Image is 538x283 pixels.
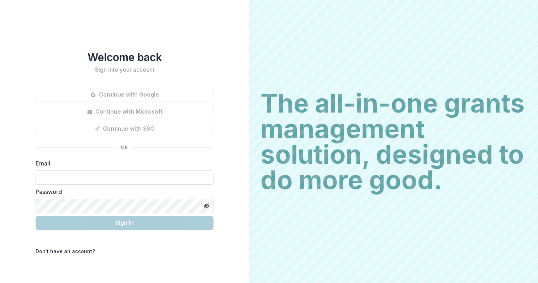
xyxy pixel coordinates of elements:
h1: Welcome back [36,51,213,64]
button: Continue with SSO [36,122,213,136]
p: Don't have an account? [36,247,95,255]
label: Email [36,159,209,168]
h2: Sign into your account [36,66,213,73]
button: Continue with Google [36,88,213,102]
button: Continue with Microsoft [36,105,213,119]
button: Sign In [36,216,213,230]
button: Toggle password visibility [201,200,212,212]
label: Password [36,187,209,196]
